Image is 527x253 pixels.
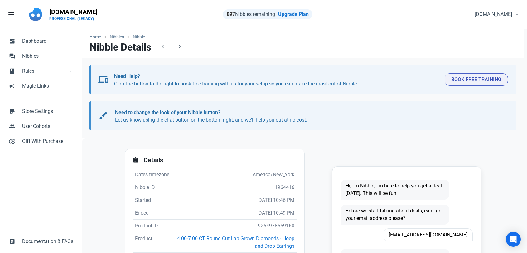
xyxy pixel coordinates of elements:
span: forum [9,52,15,59]
td: 9264978559160 [173,220,297,232]
a: chevron_left [155,41,171,52]
a: Nibbles [107,34,128,40]
td: Ended [133,207,173,220]
a: Home [89,34,104,40]
a: forumNibbles [5,49,77,64]
span: Book Free Training [451,76,501,83]
span: Documentation & FAQs [22,238,73,245]
span: chevron_right [176,43,183,50]
button: Book Free Training [445,73,508,86]
td: Started [133,194,173,207]
span: Store Settings [22,108,73,115]
span: control_point_duplicate [9,138,15,144]
span: dashboard [9,37,15,44]
span: chevron_left [160,43,166,50]
td: America/New_York [173,168,297,181]
button: [DOMAIN_NAME] [469,8,523,21]
a: peopleUser Cohorts [5,119,77,134]
td: Product [133,232,173,253]
p: Let us know using the chat button on the bottom right, and we'll help you out at no cost. [115,109,502,124]
td: Nibble ID [133,181,173,194]
span: Gift With Purchase [22,138,73,145]
span: Before we start talking about deals, can I get your email address please? [341,205,449,225]
h1: Nibble Details [89,41,151,53]
p: PROFESSIONAL (LEGACY) [49,16,98,21]
span: Nibbles remaining [227,11,275,17]
span: [DOMAIN_NAME] [475,11,512,18]
span: Magic Links [22,82,73,90]
b: Need to change the look of your Nibble button? [115,109,220,115]
td: Product ID [133,220,173,232]
div: Open Intercom Messenger [506,232,521,247]
span: people [9,123,15,129]
span: campaign [9,82,15,89]
span: assignment [133,157,139,163]
span: [EMAIL_ADDRESS][DOMAIN_NAME] [384,228,473,241]
a: campaignMagic Links [5,79,77,94]
a: 4.00-7.00 CT Round Cut Lab Grown Diamonds - Hoop and Drop Earrings [177,236,294,249]
span: menu [7,11,15,18]
h2: Details [144,157,297,164]
td: [DATE] 10:49 PM [173,207,297,220]
span: store [9,108,15,114]
a: control_point_duplicateGift With Purchase [5,134,77,149]
nav: breadcrumbs [82,29,524,41]
a: chevron_right [172,41,187,52]
span: arrow_drop_down [67,67,73,74]
p: Click the button to the right to book free training with us for your setup so you can make the mo... [114,73,440,88]
span: Rules [22,67,67,75]
span: Nibbles [22,52,73,60]
p: [DOMAIN_NAME] [49,7,98,16]
strong: 897 [227,11,235,17]
span: User Cohorts [22,123,73,130]
span: Hi, I'm Nibble, I'm here to help you get a deal [DATE]. This will be fun! [341,180,449,200]
td: Dates timezone: [133,168,173,181]
span: brush [98,111,108,121]
a: [DOMAIN_NAME]PROFESSIONAL (LEGACY) [46,5,101,24]
td: 1964416 [173,181,297,194]
a: assignmentDocumentation & FAQs [5,234,77,249]
span: assignment [9,238,15,244]
span: devices [98,75,108,85]
span: book [9,67,15,74]
a: storeStore Settings [5,104,77,119]
a: Upgrade Plan [278,11,309,17]
b: Need Help? [114,73,140,79]
a: bookRulesarrow_drop_down [5,64,77,79]
td: [DATE] 10:46 PM [173,194,297,207]
a: dashboardDashboard [5,34,77,49]
span: Dashboard [22,37,73,45]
